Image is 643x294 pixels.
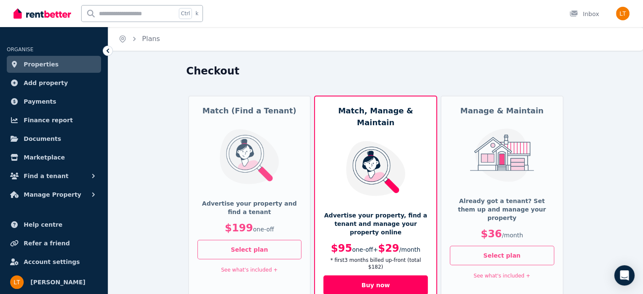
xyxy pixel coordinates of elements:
[197,199,302,216] p: Advertise your property and find a tenant
[24,78,68,88] span: Add property
[14,7,71,20] img: RentBetter
[24,238,70,248] span: Refer a friend
[7,186,101,203] button: Manage Property
[7,112,101,129] a: Finance report
[7,93,101,110] a: Payments
[30,277,85,287] span: [PERSON_NAME]
[24,152,65,162] span: Marketplace
[225,222,253,234] span: $199
[7,253,101,270] a: Account settings
[24,134,61,144] span: Documents
[7,216,101,233] a: Help centre
[197,105,302,117] h5: Match (Find a Tenant)
[214,129,284,184] img: Match (Find a Tenant)
[108,27,170,51] nav: Breadcrumb
[7,130,101,147] a: Documents
[7,235,101,252] a: Refer a friend
[373,246,378,253] span: +
[24,257,80,267] span: Account settings
[614,265,635,286] div: Open Intercom Messenger
[7,74,101,91] a: Add property
[481,228,502,240] span: $36
[450,197,554,222] p: Already got a tenant? Set them up and manage your property
[142,35,160,43] a: Plans
[450,246,554,265] button: Select plan
[7,149,101,166] a: Marketplace
[616,7,629,20] img: Leanne Taylor
[323,105,428,129] h5: Match, Manage & Maintain
[195,10,198,17] span: k
[7,56,101,73] a: Properties
[569,10,599,18] div: Inbox
[467,129,537,182] img: Manage & Maintain
[253,226,274,233] span: one-off
[450,105,554,117] h5: Manage & Maintain
[341,140,410,196] img: Match, Manage & Maintain
[24,96,56,107] span: Payments
[502,232,523,239] span: / month
[197,240,302,259] button: Select plan
[331,242,352,254] span: $95
[24,115,73,125] span: Finance report
[473,273,530,279] a: See what's included +
[24,59,59,69] span: Properties
[10,275,24,289] img: Leanne Taylor
[378,242,399,254] span: $29
[186,64,240,78] h1: Checkout
[221,267,278,273] a: See what's included +
[24,171,68,181] span: Find a tenant
[323,211,428,236] p: Advertise your property, find a tenant and manage your property online
[352,246,373,253] span: one-off
[24,220,63,230] span: Help centre
[7,168,101,184] button: Find a tenant
[323,257,428,270] p: * first 3 month s billed up-front (total $182 )
[179,8,192,19] span: Ctrl
[24,190,81,200] span: Manage Property
[399,246,420,253] span: / month
[7,47,33,52] span: ORGANISE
